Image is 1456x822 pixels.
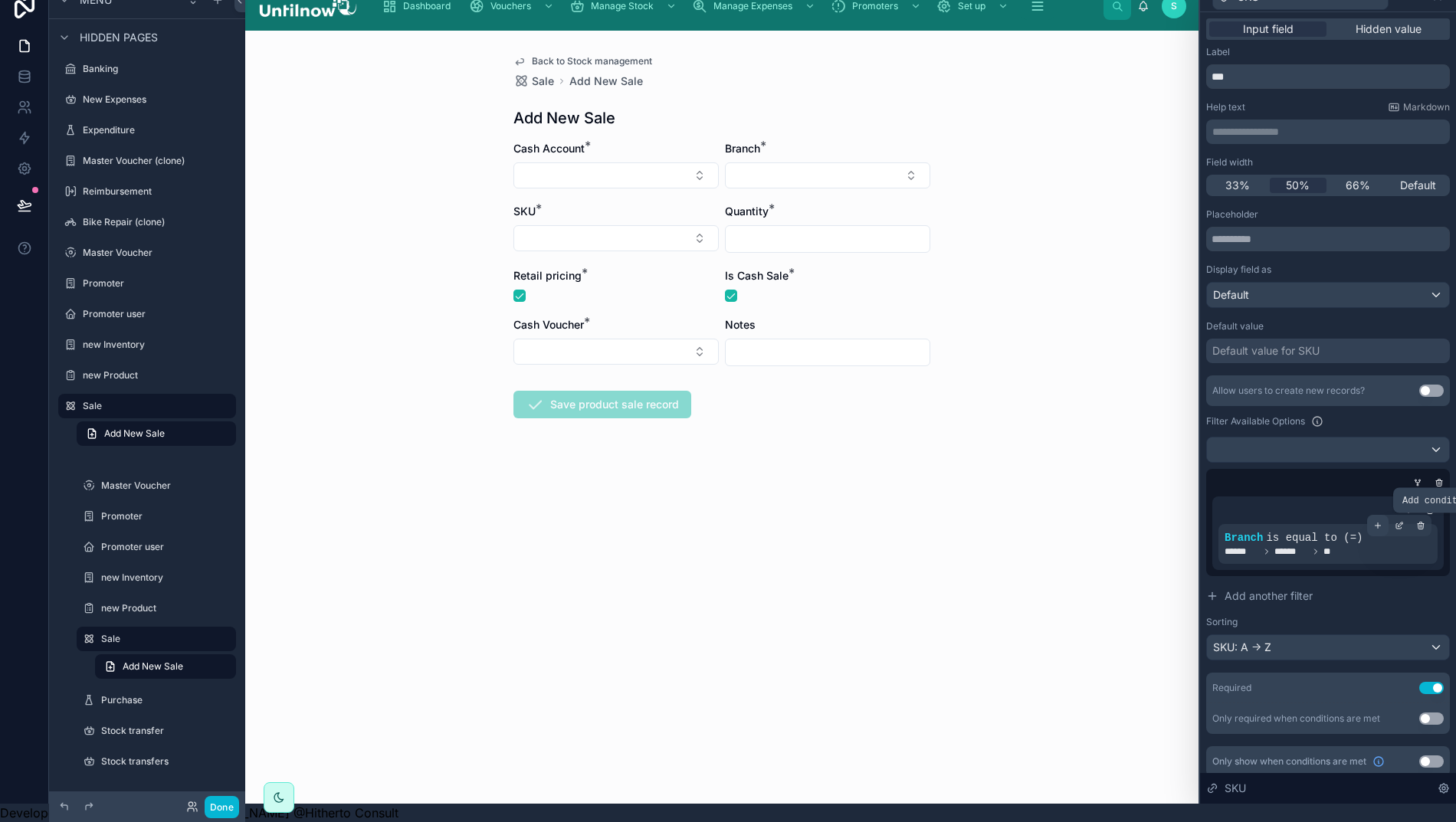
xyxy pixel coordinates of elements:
div: Required [1212,682,1251,694]
span: Cash Account [513,142,585,155]
span: Notes [725,318,756,331]
label: Placeholder [1206,208,1258,221]
a: Master Voucher [58,241,236,265]
button: Done [205,796,239,818]
a: new Product [58,363,236,388]
a: Promoter user [58,302,236,326]
label: New Expenses [83,93,233,106]
label: new Product [101,602,233,614]
label: Label [1206,46,1230,58]
a: Promoter user [77,535,236,559]
span: Is Cash Sale [725,269,789,282]
span: Quantity [725,205,769,218]
label: Master Voucher [101,480,233,492]
a: Add New Sale [569,74,643,89]
label: Promoter [101,510,233,522]
span: Add New Sale [104,427,165,440]
label: Sorting [1206,616,1238,628]
span: SKU [513,205,536,218]
div: Allow users to create new records? [1212,385,1365,397]
span: Markdown [1403,101,1450,113]
a: Expenditure [58,118,236,142]
label: Master Voucher (clone) [83,155,233,167]
h1: Add New Sale [513,107,615,129]
label: Stock transfer [101,725,233,737]
label: new Inventory [101,571,233,584]
button: Select Button [513,162,719,188]
span: Only show when conditions are met [1212,755,1366,768]
div: SKU: A -> Z [1207,635,1449,660]
a: new Inventory [77,565,236,590]
span: SKU [1225,781,1246,796]
div: Only required when conditions are met [1212,712,1380,725]
label: Master Voucher [83,247,233,259]
label: Stock transfers [101,755,233,768]
label: Reimbursement [83,185,233,198]
label: Sale [101,633,227,645]
a: Banking [58,57,236,81]
a: new Product [77,596,236,621]
button: Select Button [725,162,930,188]
a: Reimbursement [58,179,236,204]
a: Back to Stock management [513,55,652,67]
span: Hidden value [1356,21,1422,37]
label: Promoter user [83,308,233,320]
span: Sale [532,74,554,89]
span: Cash Voucher [513,318,584,331]
span: Back to Stock management [532,55,652,67]
span: 50% [1286,178,1310,193]
label: Purchase [101,694,233,706]
label: Promoter user [101,541,233,553]
span: 66% [1346,178,1370,193]
span: 33% [1225,178,1250,193]
a: Purchase [77,688,236,712]
label: Default value [1206,320,1264,332]
a: Master Voucher [77,473,236,498]
label: Help text [1206,101,1245,113]
a: Stock transfers [77,749,236,774]
label: Banking [83,63,233,75]
label: Sale [83,400,227,412]
span: Branch [1225,532,1263,544]
label: new Product [83,369,233,382]
a: Sale [513,74,554,89]
a: Promoter [77,504,236,529]
label: Field width [1206,156,1253,169]
button: Select Button [513,339,719,365]
a: Markdown [1388,101,1450,113]
span: Branch [725,142,760,155]
button: Default [1206,282,1450,308]
label: Filter Available Options [1206,415,1305,427]
a: Promoter [58,271,236,296]
a: Sale [77,627,236,651]
span: Default [1400,178,1436,193]
label: Promoter [83,277,233,290]
a: Sale [58,394,236,418]
button: SKU: A -> Z [1206,634,1450,660]
span: Retail pricing [513,269,582,282]
label: new Inventory [83,339,233,351]
span: Add another filter [1225,588,1313,604]
a: Stock transfer [77,719,236,743]
span: Hidden pages [80,30,158,45]
a: Add New Sale [95,654,236,679]
label: Display field as [1206,264,1271,276]
a: Bike Repair (clone) [58,210,236,234]
div: Default value for SKU [1212,343,1320,359]
span: Add New Sale [123,660,183,673]
span: is equal to (=) [1266,532,1363,544]
a: Add New Sale [77,421,236,446]
span: Input field [1243,21,1294,37]
label: Expenditure [83,124,233,136]
button: Select Button [513,225,719,251]
a: new Inventory [58,332,236,357]
label: Bike Repair (clone) [83,216,233,228]
a: New Expenses [58,87,236,112]
span: Default [1213,287,1249,303]
a: Master Voucher (clone) [58,149,236,173]
div: scrollable content [1206,120,1450,144]
button: Add another filter [1206,582,1450,610]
